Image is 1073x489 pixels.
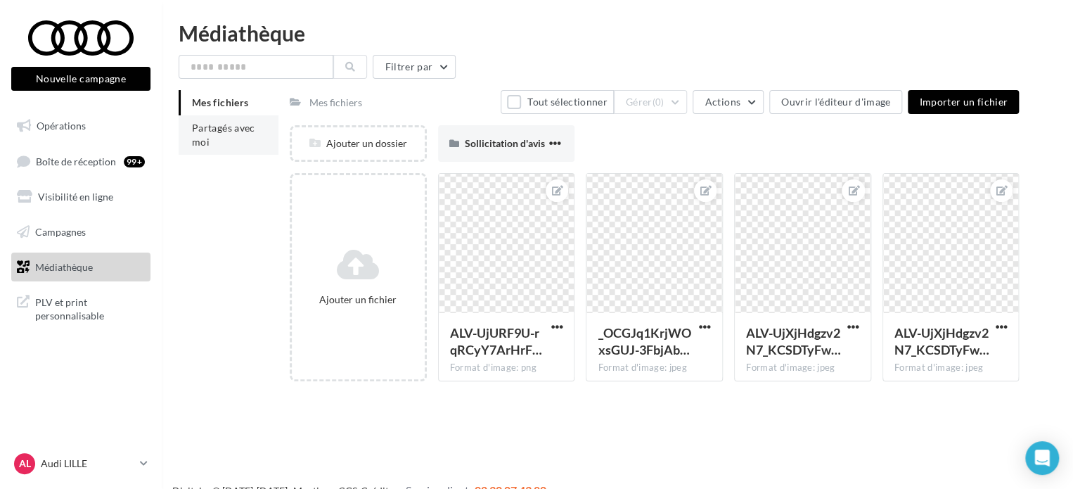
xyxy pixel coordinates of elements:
div: Format d'image: jpeg [598,362,711,374]
button: Ouvrir l'éditeur d'image [769,90,902,114]
button: Importer un fichier [908,90,1019,114]
span: Importer un fichier [919,96,1008,108]
div: Mes fichiers [309,96,362,110]
div: Format d'image: jpeg [894,362,1008,374]
span: Campagnes [35,226,86,238]
a: Opérations [8,111,153,141]
button: Nouvelle campagne [11,67,150,91]
a: Campagnes [8,217,153,247]
a: AL Audi LILLE [11,450,150,477]
button: Actions [693,90,763,114]
span: Médiathèque [35,260,93,272]
span: (0) [653,96,664,108]
span: ALV-UjXjHdgzv2N7_KCSDTyFwkDSjMhN5X3qn8kGenwxjw1l-YCUFoA [746,325,841,357]
span: Sollicitation d'avis [465,137,545,149]
span: AL [19,457,31,471]
div: Ajouter un dossier [292,136,425,151]
div: 99+ [124,156,145,167]
a: PLV et print personnalisable [8,287,153,329]
p: Audi LILLE [41,457,134,471]
button: Gérer(0) [614,90,688,114]
span: Visibilité en ligne [38,191,113,203]
span: Partagés avec moi [192,122,255,148]
span: Mes fichiers [192,96,248,108]
span: Boîte de réception [36,155,116,167]
div: Format d'image: jpeg [746,362,859,374]
span: PLV et print personnalisable [35,293,145,323]
div: Open Intercom Messenger [1025,441,1059,475]
span: Actions [705,96,740,108]
div: Ajouter un fichier [297,293,419,307]
a: Boîte de réception99+ [8,146,153,177]
div: Médiathèque [179,23,1056,44]
span: ALV-UjXjHdgzv2N7_KCSDTyFwkDSjMhN5X3qn8kGenwxjw1l-YCUFoA [894,325,989,357]
button: Tout sélectionner [501,90,613,114]
div: Format d'image: png [450,362,563,374]
span: Opérations [37,120,86,132]
a: Médiathèque [8,253,153,282]
span: ALV-UjURF9U-rqRCyY7ArHrFbgmQ2DO2bltMgvt5gKogMqIwgiqN_x0 [450,325,542,357]
a: Visibilité en ligne [8,182,153,212]
button: Filtrer par [373,55,456,79]
span: _OCGJq1KrjWOxsGUJ-3FbjAbdsbrU641ajpzxbtnPJVO_ax-F0q9rJjhGImFCRJtOCwBxMbUeDw6PgLq=s0 [598,325,690,357]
